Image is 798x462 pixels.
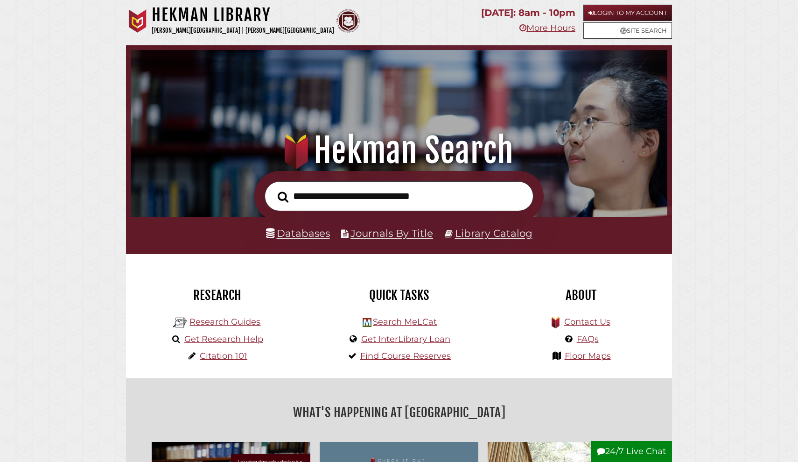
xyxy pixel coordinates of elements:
h2: About [497,287,665,303]
h2: Quick Tasks [315,287,483,303]
h1: Hekman Library [152,5,334,25]
a: Get Research Help [184,334,263,344]
img: Calvin Theological Seminary [336,9,360,33]
a: Floor Maps [565,351,611,361]
a: FAQs [577,334,599,344]
a: Get InterLibrary Loan [361,334,450,344]
a: Login to My Account [583,5,672,21]
h2: Research [133,287,301,303]
img: Hekman Library Logo [173,316,187,330]
h2: What's Happening at [GEOGRAPHIC_DATA] [133,402,665,423]
img: Hekman Library Logo [363,318,371,327]
a: Databases [266,227,330,239]
a: Library Catalog [455,227,532,239]
a: Research Guides [189,317,260,327]
a: Contact Us [564,317,610,327]
p: [DATE]: 8am - 10pm [481,5,575,21]
button: Search [273,189,293,206]
a: Search MeLCat [373,317,437,327]
a: Find Course Reserves [360,351,451,361]
h1: Hekman Search [143,130,656,171]
a: Site Search [583,22,672,39]
a: Citation 101 [200,351,247,361]
a: More Hours [519,23,575,33]
p: [PERSON_NAME][GEOGRAPHIC_DATA] | [PERSON_NAME][GEOGRAPHIC_DATA] [152,25,334,36]
a: Journals By Title [350,227,433,239]
i: Search [278,191,288,203]
img: Calvin University [126,9,149,33]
